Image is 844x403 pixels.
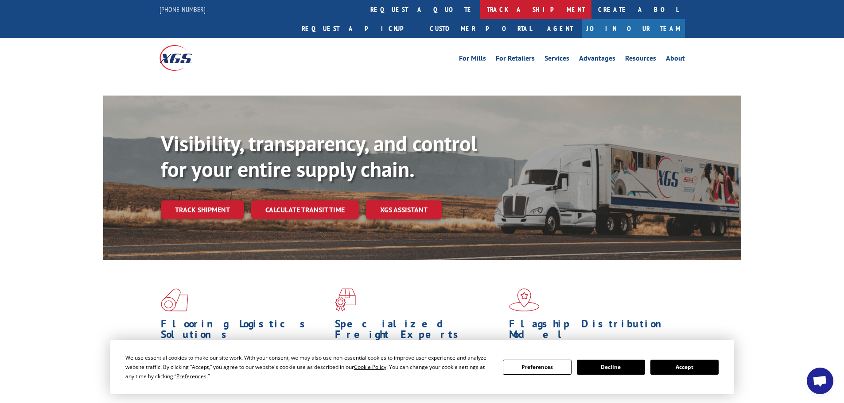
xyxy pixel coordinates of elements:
a: XGS ASSISTANT [366,200,442,219]
h1: Flooring Logistics Solutions [161,319,328,344]
b: Visibility, transparency, and control for your entire supply chain. [161,130,477,183]
span: Cookie Policy [354,363,386,371]
a: Advantages [579,55,615,65]
h1: Flagship Distribution Model [509,319,677,344]
img: xgs-icon-flagship-distribution-model-red [509,288,540,311]
a: Track shipment [161,200,244,219]
a: Services [545,55,569,65]
button: Decline [577,360,645,375]
img: xgs-icon-focused-on-flooring-red [335,288,356,311]
button: Preferences [503,360,571,375]
img: xgs-icon-total-supply-chain-intelligence-red [161,288,188,311]
a: Customer Portal [423,19,538,38]
div: Cookie Consent Prompt [110,340,734,394]
a: For Mills [459,55,486,65]
button: Accept [650,360,719,375]
a: Agent [538,19,582,38]
a: About [666,55,685,65]
a: Open chat [807,368,833,394]
a: [PHONE_NUMBER] [159,5,206,14]
div: We use essential cookies to make our site work. With your consent, we may also use non-essential ... [125,353,492,381]
a: Join Our Team [582,19,685,38]
h1: Specialized Freight Experts [335,319,502,344]
a: Calculate transit time [251,200,359,219]
a: Resources [625,55,656,65]
a: For Retailers [496,55,535,65]
span: Preferences [176,372,206,380]
a: Request a pickup [295,19,423,38]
